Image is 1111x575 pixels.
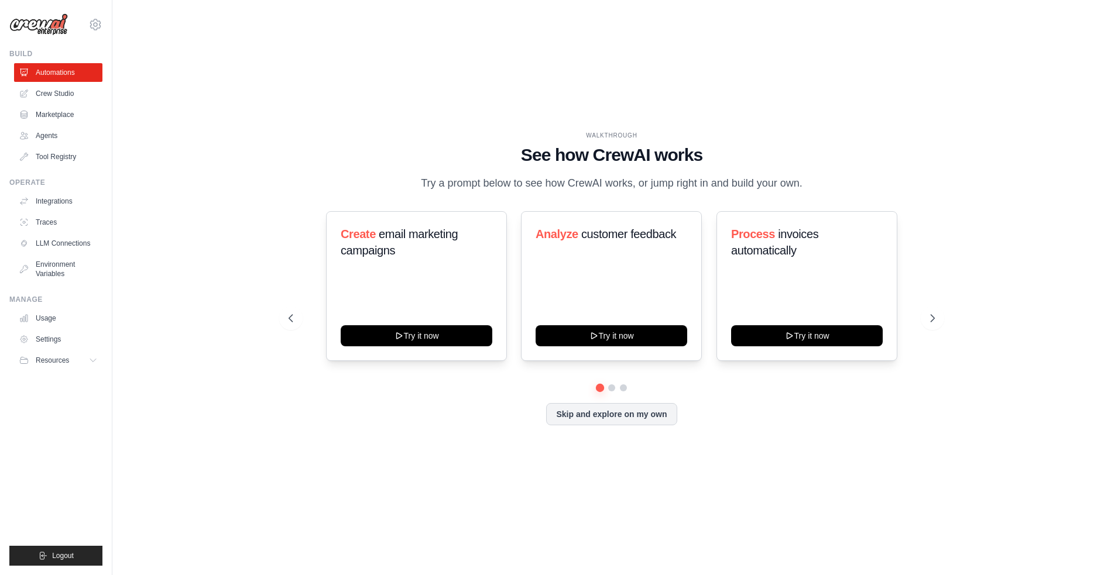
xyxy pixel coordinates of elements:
[14,351,102,370] button: Resources
[52,551,74,560] span: Logout
[9,295,102,304] div: Manage
[36,356,69,365] span: Resources
[14,309,102,328] a: Usage
[341,228,376,240] span: Create
[14,105,102,124] a: Marketplace
[9,546,102,566] button: Logout
[731,228,818,257] span: invoices automatically
[415,175,808,192] p: Try a prompt below to see how CrewAI works, or jump right in and build your own.
[289,131,935,140] div: WALKTHROUGH
[14,255,102,283] a: Environment Variables
[14,126,102,145] a: Agents
[536,228,578,240] span: Analyze
[14,192,102,211] a: Integrations
[536,325,687,346] button: Try it now
[14,330,102,349] a: Settings
[341,228,458,257] span: email marketing campaigns
[9,178,102,187] div: Operate
[546,403,677,425] button: Skip and explore on my own
[9,13,68,36] img: Logo
[341,325,492,346] button: Try it now
[731,325,883,346] button: Try it now
[289,144,935,166] h1: See how CrewAI works
[9,49,102,58] div: Build
[731,228,775,240] span: Process
[14,63,102,82] a: Automations
[14,147,102,166] a: Tool Registry
[14,213,102,232] a: Traces
[14,234,102,253] a: LLM Connections
[581,228,676,240] span: customer feedback
[14,84,102,103] a: Crew Studio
